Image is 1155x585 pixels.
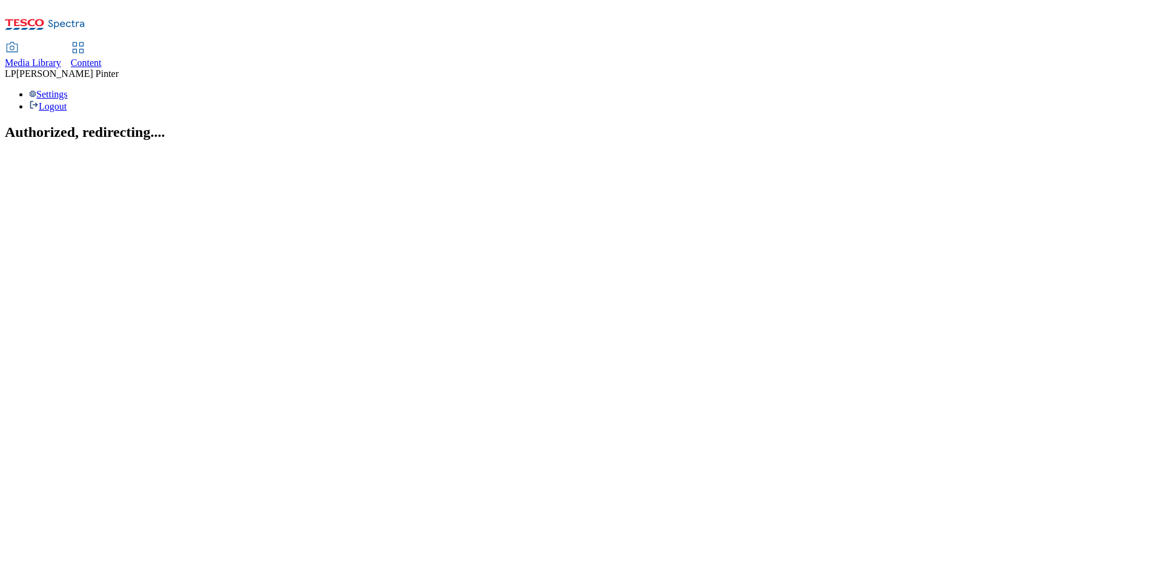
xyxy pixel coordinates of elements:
a: Media Library [5,43,61,68]
span: Content [71,58,102,68]
a: Content [71,43,102,68]
h2: Authorized, redirecting.... [5,124,1150,140]
span: LP [5,68,16,79]
a: Logout [29,101,67,111]
a: Settings [29,89,68,99]
span: Media Library [5,58,61,68]
span: [PERSON_NAME] Pinter [16,68,119,79]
